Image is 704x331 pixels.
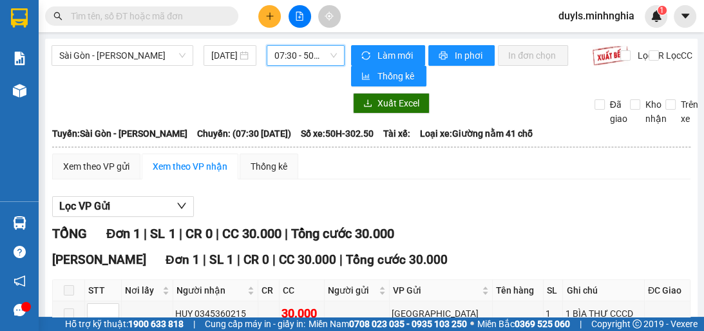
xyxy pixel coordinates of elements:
span: download [363,99,372,109]
span: ⚪️ [470,321,474,326]
button: downloadXuất Excel [353,93,430,114]
span: Hỗ trợ kỹ thuật: [65,317,184,331]
span: Lọc VP Gửi [59,198,110,214]
button: plus [258,5,281,28]
span: | [237,252,240,267]
strong: 0369 525 060 [515,319,570,329]
img: icon-new-feature [651,10,662,22]
span: duyls.minhnghia [548,8,645,24]
span: | [284,226,287,241]
div: 30.000 [281,305,322,323]
div: HUY 0345360215 [175,306,256,321]
span: In phơi [455,48,484,63]
td: Sài Gòn [390,301,493,326]
button: bar-chartThống kê [351,66,426,86]
span: Đã giao [605,97,633,126]
b: Tuyến: Sài Gòn - [PERSON_NAME] [52,128,187,139]
span: Đơn 1 [166,252,200,267]
span: sync [361,51,372,61]
strong: 1900 633 818 [128,319,184,329]
span: SL 1 [209,252,234,267]
div: 1 [546,306,560,321]
span: file-add [295,12,304,21]
strong: 0708 023 035 - 0935 103 250 [349,319,467,329]
span: Miền Bắc [477,317,570,331]
span: Cung cấp máy in - giấy in: [205,317,305,331]
span: question-circle [14,246,26,258]
span: Xuất Excel [377,96,419,110]
div: Xem theo VP nhận [153,159,227,174]
img: logo-vxr [11,8,28,28]
span: Người gửi [328,283,376,297]
span: TỔNG [52,226,87,241]
span: Người nhận [176,283,245,297]
span: 07:30 - 50H-302.50 [274,46,337,65]
span: message [14,304,26,316]
span: [PERSON_NAME] [52,252,146,267]
th: Tên hàng [493,280,544,301]
th: ĐC Giao [645,280,690,301]
span: Đơn 1 [106,226,140,241]
span: Sài Gòn - Phan Rí [59,46,186,65]
input: Tìm tên, số ĐT hoặc mã đơn [71,9,223,23]
span: down [176,201,187,211]
span: caret-down [680,10,691,22]
img: 9k= [592,45,629,66]
span: search [53,12,62,21]
span: Tổng cước 30.000 [290,226,394,241]
span: | [215,226,218,241]
span: Tổng cước 30.000 [346,252,448,267]
span: printer [439,51,450,61]
span: SL 1 [150,226,175,241]
span: Loại xe: Giường nằm 41 chỗ [420,126,533,141]
span: | [203,252,206,267]
span: VP Gửi [393,283,479,297]
span: bar-chart [361,72,372,82]
div: [GEOGRAPHIC_DATA] [392,306,490,321]
th: Ghi chú [563,280,644,301]
span: Tài xế: [383,126,410,141]
span: | [339,252,343,267]
span: 1 [660,6,664,15]
span: Lọc CC [661,48,694,63]
span: Nơi lấy [125,283,160,297]
span: | [178,226,182,241]
span: Làm mới [377,48,415,63]
span: Lọc CR [633,48,666,63]
div: Thống kê [251,159,287,174]
button: syncLàm mới [351,45,425,66]
span: Số xe: 50H-302.50 [301,126,374,141]
th: CR [258,280,280,301]
span: Thống kê [377,69,416,83]
img: warehouse-icon [13,84,26,97]
span: | [193,317,195,331]
button: caret-down [674,5,696,28]
span: Miền Nam [309,317,467,331]
span: Kho nhận [640,97,672,126]
button: file-add [289,5,311,28]
button: Lọc VP Gửi [52,196,194,217]
input: 14/10/2025 [211,48,237,63]
span: CC 30.000 [279,252,336,267]
sup: 1 [658,6,667,15]
img: warehouse-icon [13,216,26,230]
span: aim [325,12,334,21]
th: STT [85,280,122,301]
span: | [272,252,276,267]
span: notification [14,275,26,287]
span: plus [265,12,274,21]
span: CR 0 [243,252,269,267]
span: CR 0 [185,226,212,241]
img: solution-icon [13,52,26,65]
div: Xem theo VP gửi [63,159,129,174]
span: Chuyến: (07:30 [DATE]) [197,126,291,141]
span: copyright [633,319,642,328]
button: aim [318,5,341,28]
th: SL [544,280,563,301]
button: In đơn chọn [498,45,568,66]
span: CC 30.000 [222,226,281,241]
div: 1 BÌA THƯ CCCD [565,306,642,321]
span: | [144,226,147,241]
th: CC [280,280,325,301]
span: | [580,317,582,331]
